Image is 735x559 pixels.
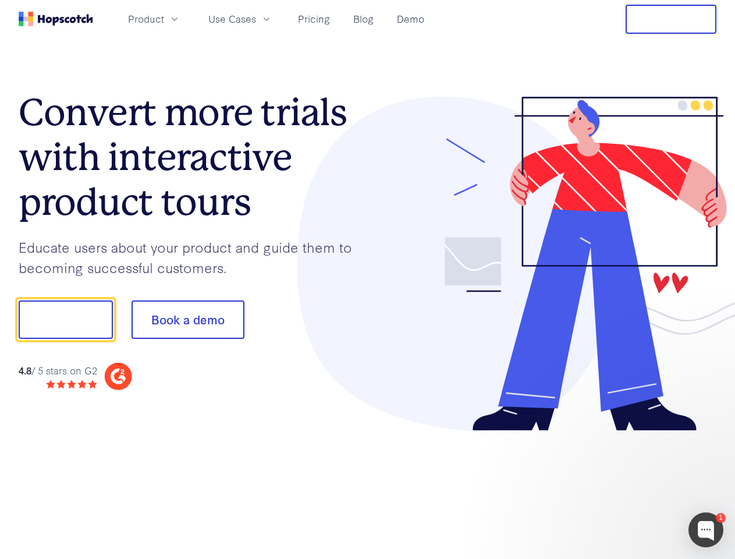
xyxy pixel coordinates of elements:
button: Product [121,9,187,29]
strong: 4.8 [19,363,31,377]
a: Home [19,12,93,26]
div: / 5 stars on G2 [19,363,97,378]
a: Blog [349,9,378,29]
p: Educate users about your product and guide them to becoming successful customers. [19,237,368,277]
div: 1 [716,513,726,523]
a: Pricing [293,9,335,29]
button: Show me! [19,300,113,339]
a: Demo [392,9,429,29]
span: Product [128,12,164,26]
button: Book a demo [132,300,244,339]
span: Use Cases [208,12,256,26]
button: Free Trial [626,5,716,34]
h1: Convert more trials with interactive product tours [19,90,368,224]
button: Use Cases [201,9,279,29]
